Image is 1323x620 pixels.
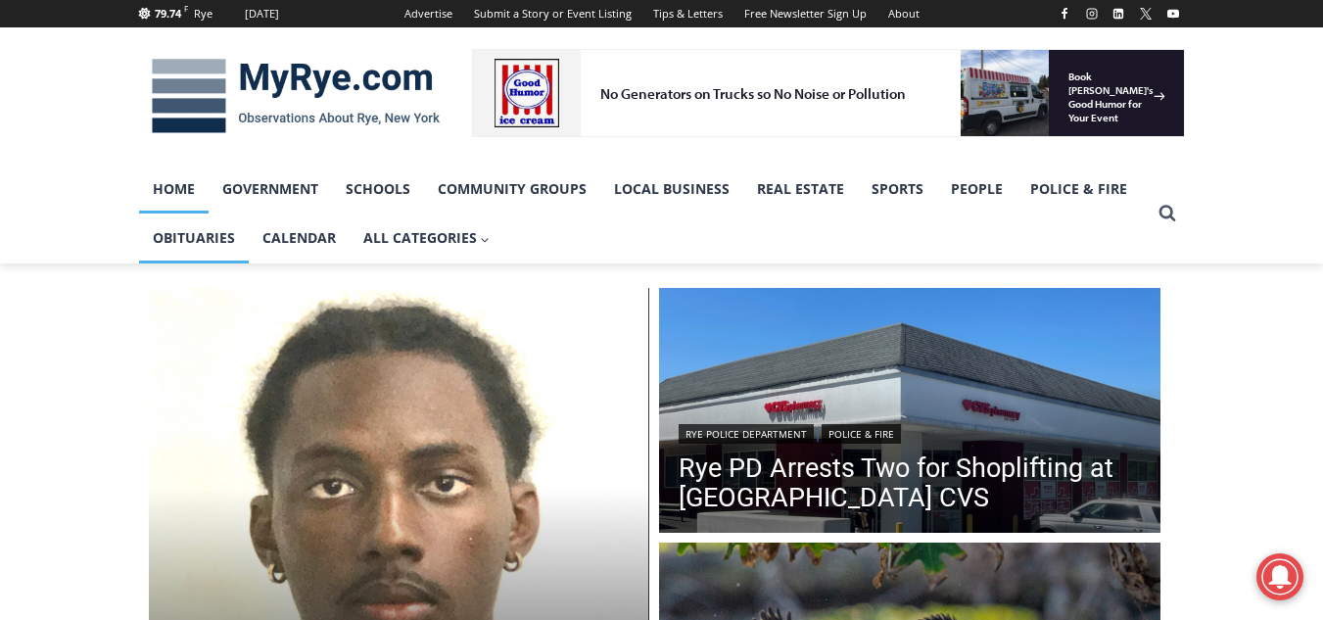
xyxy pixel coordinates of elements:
[424,165,600,214] a: Community Groups
[139,214,249,262] a: Obituaries
[512,195,908,239] span: Intern @ [DOMAIN_NAME]
[332,165,424,214] a: Schools
[1,197,197,244] a: Open Tues. - Sun. [PHONE_NUMBER]
[659,288,1160,539] a: Read More Rye PD Arrests Two for Shoplifting at Boston Post Road CVS
[194,5,213,23] div: Rye
[679,453,1141,512] a: Rye PD Arrests Two for Shoplifting at [GEOGRAPHIC_DATA] CVS
[822,424,901,444] a: Police & Fire
[582,6,707,89] a: Book [PERSON_NAME]'s Good Humor for Your Event
[139,165,209,214] a: Home
[495,1,925,190] div: "I learned about the history of a place I’d honestly never considered even as a resident of [GEOG...
[659,288,1160,539] img: CVS edited MC Purchase St Downtown Rye #0002 2021-05-17 CVS Pharmacy Angle 2 IMG_0641
[155,6,181,21] span: 79.74
[350,214,504,262] button: Child menu of All Categories
[1161,2,1185,25] a: YouTube
[6,202,192,276] span: Open Tues. - Sun. [PHONE_NUMBER]
[1016,165,1141,214] a: Police & Fire
[249,214,350,262] a: Calendar
[245,5,279,23] div: [DATE]
[743,165,858,214] a: Real Estate
[1150,196,1185,231] button: View Search Form
[1134,2,1158,25] a: X
[184,3,188,14] span: F
[139,165,1150,263] nav: Primary Navigation
[128,35,484,54] div: No Generators on Trucks so No Noise or Pollution
[1107,2,1130,25] a: Linkedin
[1080,2,1104,25] a: Instagram
[1053,2,1076,25] a: Facebook
[471,190,949,244] a: Intern @ [DOMAIN_NAME]
[937,165,1016,214] a: People
[209,165,332,214] a: Government
[679,424,814,444] a: Rye Police Department
[858,165,937,214] a: Sports
[596,21,682,75] h4: Book [PERSON_NAME]'s Good Humor for Your Event
[202,122,288,234] div: Located at [STREET_ADDRESS][PERSON_NAME]
[600,165,743,214] a: Local Business
[679,420,1141,444] div: |
[139,45,452,147] img: MyRye.com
